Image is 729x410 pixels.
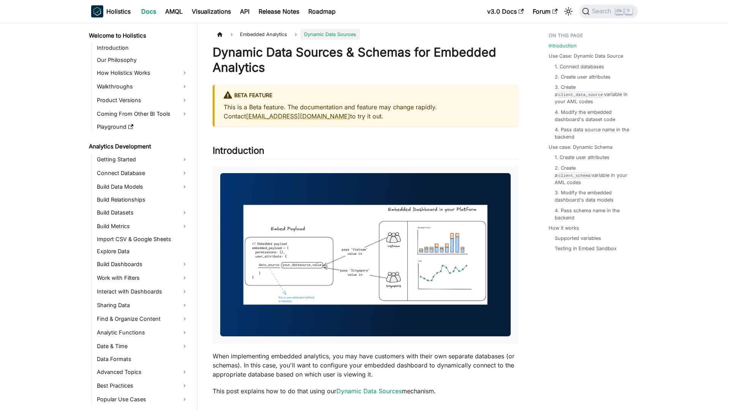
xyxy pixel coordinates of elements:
[246,112,350,120] a: [EMAIL_ADDRESS][DOMAIN_NAME]
[220,173,511,336] img: dynamic data source embed
[95,181,191,193] a: Build Data Models
[555,164,630,186] a: 2. Create aclient_schemavariable in your AML codes
[95,167,191,179] a: Connect Database
[95,393,191,405] a: Popular Use Cases
[95,220,191,232] a: Build Metrics
[557,91,604,98] code: client_data_source
[562,5,574,17] button: Switch between dark and light mode (currently light mode)
[106,7,131,16] b: Holistics
[91,5,131,17] a: HolisticsHolistics
[555,109,630,123] a: 4. Modify the embedded dashboard's dataset code
[213,352,518,379] p: When implementing embedded analytics, you may have customers with their own separate databases (o...
[213,45,518,75] h1: Dynamic Data Sources & Schemas for Embedded Analytics
[625,8,633,14] kbd: K
[87,30,191,41] a: Welcome to Holistics
[161,5,187,17] a: AMQL
[528,5,562,17] a: Forum
[95,313,191,325] a: Find & Organize Content
[555,63,604,70] a: 1. Connect databases
[213,29,518,40] nav: Breadcrumbs
[95,340,191,352] a: Date & Time
[555,207,630,221] a: 4. Pass schema name in the backend
[95,121,191,132] a: Playground
[213,29,227,40] a: Home page
[95,285,191,298] a: Interact with Dashboards
[557,172,592,179] code: client_schema
[95,194,191,205] a: Build Relationships
[549,224,579,232] a: How it works
[95,153,191,166] a: Getting Started
[555,126,630,140] a: 4. Pass data source name in the backend
[95,55,191,65] a: Our Philosophy
[300,29,360,40] span: Dynamic Data Sources
[95,108,191,120] a: Coming From Other BI Tools
[95,354,191,364] a: Data Formats
[304,5,340,17] a: Roadmap
[95,67,191,79] a: How Holistics Works
[95,246,191,257] a: Explore Data
[91,5,103,17] img: Holistics
[555,245,617,252] a: Testing in Embed Sandbox
[555,73,611,80] a: 2. Create user attributes
[95,258,191,270] a: Build Dashboards
[84,23,197,410] nav: Docs sidebar
[549,52,623,60] a: Use Case: Dynamic Data Source
[336,387,402,395] a: Dynamic Data Sources
[549,143,612,151] a: Use case: Dynamic Schema
[95,234,191,244] a: Import CSV & Google Sheets
[549,42,577,49] a: Introduction
[483,5,528,17] a: v3.0 Docs
[254,5,304,17] a: Release Notes
[95,207,191,219] a: Build Datasets
[95,43,191,53] a: Introduction
[235,5,254,17] a: API
[213,145,518,159] h2: Introduction
[137,5,161,17] a: Docs
[213,386,518,396] p: This post explains how to do that using our mechanism.
[590,8,616,15] span: Search
[555,84,630,106] a: 3. Create aclient_data_sourcevariable in your AML codes
[95,94,191,106] a: Product Versions
[555,189,630,203] a: 3. Modify the embedded dashboard's data models
[555,235,601,242] a: Supported variables
[187,5,235,17] a: Visualizations
[555,154,609,161] a: 1. Create user attributes
[579,5,638,18] button: Search (Ctrl+K)
[95,326,191,339] a: Analytic Functions
[236,29,291,40] span: Embedded Analytics
[95,272,191,284] a: Work with Filters
[87,141,191,152] a: Analytics Development
[95,380,191,392] a: Best Practices
[95,366,191,378] a: Advanced Topics
[224,91,509,101] div: BETA FEATURE
[224,102,509,121] p: This is a Beta feature. The documentation and feature may change rapidly. Contact to try it out.
[95,299,191,311] a: Sharing Data
[95,80,191,93] a: Walkthroughs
